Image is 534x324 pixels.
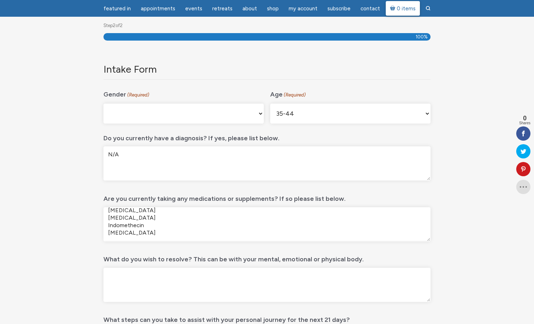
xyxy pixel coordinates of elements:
span: 0 items [397,6,416,11]
span: My Account [289,5,317,12]
label: Do you currently have a diagnosis? If yes, please list below. [103,129,279,144]
span: Appointments [141,5,175,12]
a: Contact [356,2,384,16]
span: 2 [120,23,123,28]
a: About [238,2,261,16]
span: Shop [267,5,279,12]
a: Cart0 items [386,1,420,16]
a: Appointments [137,2,180,16]
p: Step of [103,20,431,31]
h3: Intake Form [103,63,425,75]
span: (Required) [283,90,306,101]
span: Retreats [212,5,233,12]
span: Contact [361,5,380,12]
span: About [242,5,257,12]
a: Events [181,2,207,16]
span: 100% [416,33,428,41]
a: featured in [99,2,135,16]
a: Shop [263,2,283,16]
a: My Account [284,2,322,16]
label: Gender [103,85,149,101]
span: Subscribe [327,5,351,12]
span: Shares [519,121,530,125]
i: Cart [390,5,397,12]
span: Events [185,5,202,12]
a: Retreats [208,2,237,16]
label: Age [270,85,306,101]
label: What do you wish to resolve? This can be with your mental, emotional or physical body. [103,250,364,265]
a: Subscribe [323,2,355,16]
label: Are you currently taking any medications or supplements? If so please list below. [103,190,346,204]
span: (Required) [127,90,150,101]
span: 2 [113,23,116,28]
span: 0 [519,115,530,121]
span: featured in [103,5,131,12]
